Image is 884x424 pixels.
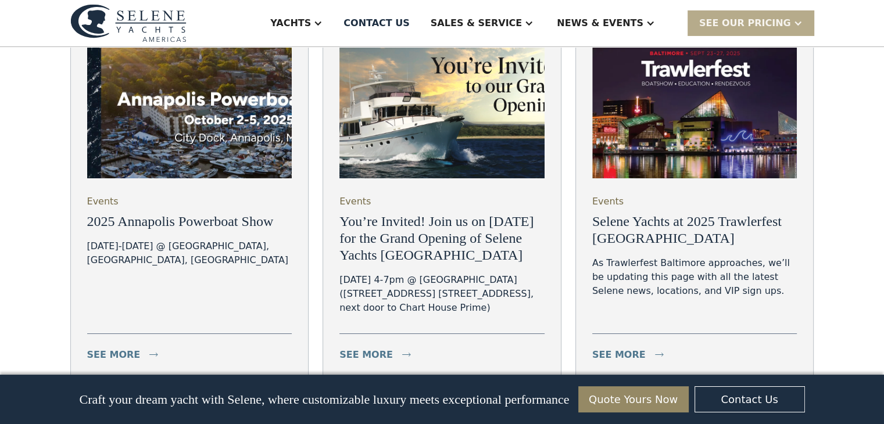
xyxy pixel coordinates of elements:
div: [DATE] 4-7pm @ [GEOGRAPHIC_DATA] ([STREET_ADDRESS] [STREET_ADDRESS], next door to Chart House Prime) [339,273,545,315]
div: Events [339,195,371,209]
img: logo [70,4,187,42]
a: EventsYou’re Invited! Join us on [DATE] for the Grand Opening of Selene Yachts [GEOGRAPHIC_DATA][... [323,31,561,383]
h3: 2025 Annapolis Powerboat Show [87,213,274,230]
img: icon [655,353,664,357]
div: see more [339,348,393,362]
a: Quote Yours Now [578,386,689,412]
div: As Trawlerfest Baltimore approaches, we’ll be updating this page with all the latest Selene news,... [592,256,797,298]
div: SEE Our Pricing [688,10,814,35]
div: Sales & Service [431,16,522,30]
a: Events2025 Annapolis Powerboat Show[DATE]-[DATE] @ [GEOGRAPHIC_DATA], [GEOGRAPHIC_DATA], [GEOGRAP... [70,31,309,383]
a: EventsSelene Yachts at 2025 Trawlerfest [GEOGRAPHIC_DATA]As Trawlerfest Baltimore approaches, we’... [575,31,814,383]
p: Craft your dream yacht with Selene, where customizable luxury meets exceptional performance [79,392,569,407]
h3: Selene Yachts at 2025 Trawlerfest [GEOGRAPHIC_DATA] [592,213,797,247]
div: see more [592,348,646,362]
div: Events [87,195,119,209]
h3: You’re Invited! Join us on [DATE] for the Grand Opening of Selene Yachts [GEOGRAPHIC_DATA] [339,213,545,263]
div: see more [87,348,141,362]
a: Contact Us [695,386,805,412]
div: Contact US [343,16,410,30]
img: icon [402,353,411,357]
div: [DATE]-[DATE] @ [GEOGRAPHIC_DATA], [GEOGRAPHIC_DATA], [GEOGRAPHIC_DATA] [87,239,292,267]
div: News & EVENTS [557,16,643,30]
img: icon [149,353,158,357]
div: Yachts [270,16,311,30]
div: Events [592,195,624,209]
div: SEE Our Pricing [699,16,791,30]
